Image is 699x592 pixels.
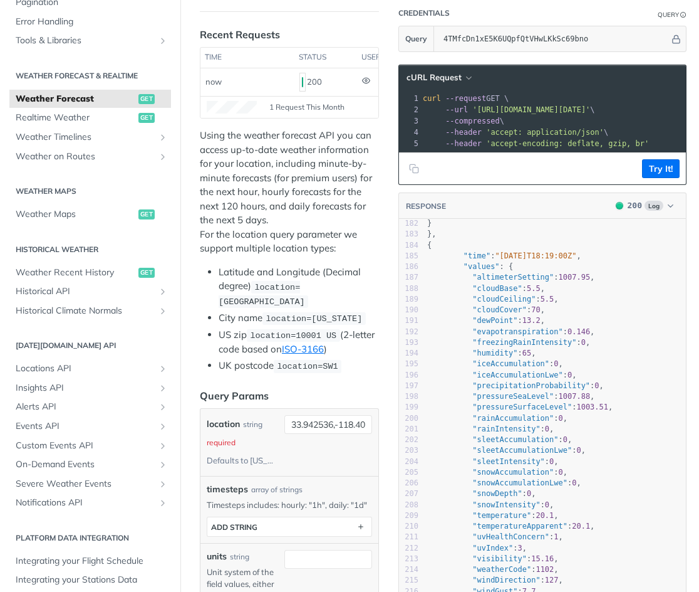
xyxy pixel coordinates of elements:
[399,229,418,240] div: 183
[554,359,558,368] span: 0
[158,152,168,162] button: Show subpages for Weather on Routes
[399,424,418,435] div: 201
[445,117,500,125] span: --compressed
[427,219,432,228] span: }
[16,497,155,509] span: Notifications API
[545,500,549,509] span: 0
[138,268,155,278] span: get
[294,48,357,68] th: status
[427,392,594,401] span: : ,
[16,362,155,375] span: Locations API
[399,348,418,359] div: 194
[9,494,171,512] a: Notifications APIShow subpages for Notifications API
[427,468,567,477] span: : ,
[423,94,509,103] span: GET \
[472,478,567,487] span: "snowAccumulationLwe"
[16,382,155,394] span: Insights API
[572,522,590,531] span: 20.1
[9,417,171,436] a: Events APIShow subpages for Events API
[9,128,171,147] a: Weather TimelinesShow subpages for Weather Timelines
[158,306,168,316] button: Show subpages for Historical Climate Normals
[230,551,249,563] div: string
[399,554,418,564] div: 213
[545,576,559,584] span: 127
[463,262,500,271] span: "values"
[616,202,623,209] span: 200
[522,349,531,357] span: 65
[138,113,155,123] span: get
[399,445,418,456] div: 203
[427,478,581,487] span: : ,
[9,263,171,282] a: Weather Recent Historyget
[609,199,680,212] button: 200200Log
[531,305,540,314] span: 70
[207,499,372,510] p: Timesteps includes: hourly: "1h", daily: "1d"
[522,316,541,325] span: 13.2
[437,26,670,51] input: apikey
[472,359,549,368] span: "iceAccumulation"
[9,455,171,474] a: On-Demand EventsShow subpages for On-Demand Events
[472,532,549,541] span: "uvHealthConcern"
[399,500,418,510] div: 208
[16,305,155,317] span: Historical Climate Normals
[472,565,531,574] span: "weatherCode"
[302,77,303,87] span: 200
[427,349,536,357] span: : ,
[16,478,155,490] span: Severe Weather Events
[399,115,420,127] div: 3
[399,521,418,532] div: 210
[536,565,554,574] span: 1102
[9,302,171,320] a: Historical Climate NormalsShow subpages for Historical Climate Normals
[541,295,554,304] span: 5.5
[405,33,427,45] span: Query
[9,379,171,398] a: Insights APIShow subpages for Insights API
[399,104,420,115] div: 2
[554,532,558,541] span: 1
[158,421,168,431] button: Show subpages for Events API
[427,241,432,250] span: {
[472,446,572,455] span: "sleetAccumulationLwe"
[427,262,513,271] span: : {
[405,159,423,178] button: Copy to clipboard
[423,128,608,137] span: \
[427,565,559,574] span: : ,
[299,71,352,93] div: 200
[399,251,418,262] div: 185
[680,12,686,18] i: Information
[207,433,236,452] div: required
[445,128,482,137] span: --header
[16,555,168,568] span: Integrating your Flight Schedule
[9,398,171,416] a: Alerts APIShow subpages for Alerts API
[472,295,536,304] span: "cloudCeiling"
[9,70,171,82] h2: Weather Forecast & realtime
[472,500,540,509] span: "snowIntensity"
[399,272,418,283] div: 187
[427,273,594,282] span: : ,
[427,381,604,390] span: : ,
[207,415,240,433] label: location
[527,489,531,498] span: 0
[572,478,576,487] span: 0
[9,205,171,224] a: Weather Mapsget
[645,201,663,211] span: Log
[9,475,171,494] a: Severe Weather EventsShow subpages for Severe Weather Events
[399,402,418,413] div: 199
[472,371,563,379] span: "iceAccumulationLwe"
[211,522,257,532] div: ADD string
[567,327,590,336] span: 0.146
[405,200,447,213] button: RESPONSE
[207,101,257,114] canvas: Line Graph
[427,554,559,563] span: : ,
[399,467,418,478] div: 205
[399,391,418,402] div: 198
[427,327,594,336] span: : ,
[642,159,680,178] button: Try It!
[219,359,379,373] li: UK postcode
[399,489,418,499] div: 207
[472,105,590,114] span: '[URL][DOMAIN_NAME][DATE]'
[399,138,420,149] div: 5
[399,26,434,51] button: Query
[399,240,418,251] div: 184
[563,435,567,444] span: 0
[138,209,155,219] span: get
